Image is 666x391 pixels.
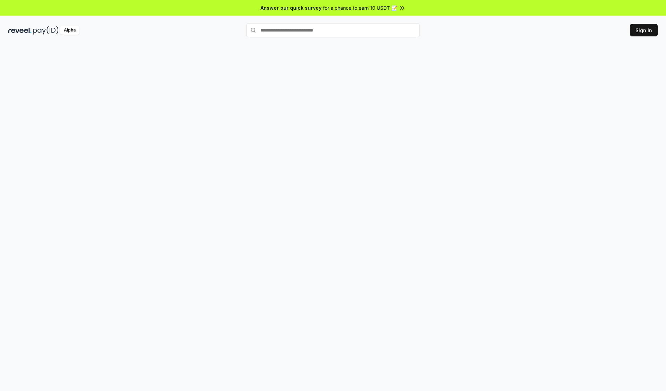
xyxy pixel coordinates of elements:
span: for a chance to earn 10 USDT 📝 [323,4,397,11]
button: Sign In [630,24,658,36]
span: Answer our quick survey [261,4,322,11]
div: Alpha [60,26,79,35]
img: pay_id [33,26,59,35]
img: reveel_dark [8,26,32,35]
